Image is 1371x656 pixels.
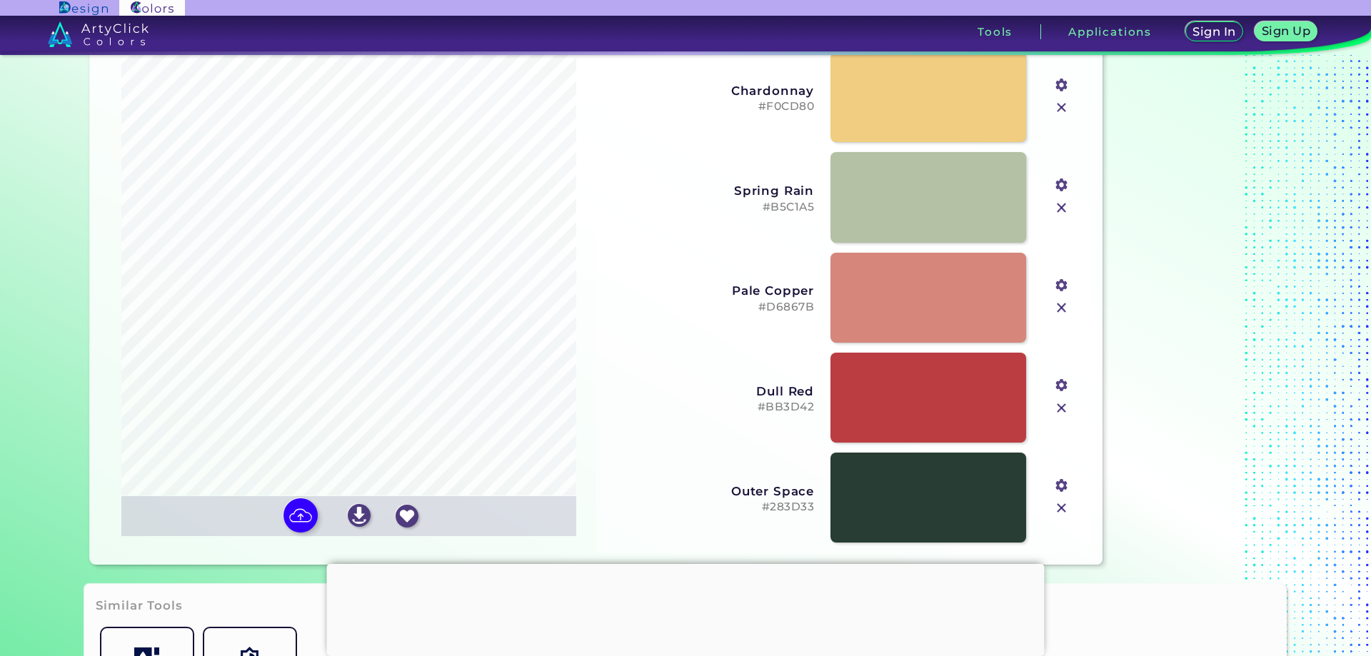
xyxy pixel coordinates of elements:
img: icon picture [283,498,318,533]
h3: Outer Space [608,484,815,498]
img: icon_favourite_white.svg [396,505,418,528]
h5: #B5C1A5 [608,201,815,214]
img: icon_close.svg [1053,198,1071,217]
h5: #F0CD80 [608,100,815,113]
img: icon_close.svg [1053,99,1071,117]
img: icon_close.svg [1053,499,1071,518]
img: ArtyClick Design logo [59,1,107,15]
h3: Pale Copper [608,283,815,298]
h3: Dull Red [608,384,815,398]
h3: Spring Rain [608,183,815,198]
h3: Chardonnay [608,84,815,98]
a: Sign Up [1255,21,1317,41]
h3: Tools [978,26,1013,37]
img: icon_close.svg [1053,399,1071,418]
h3: Similar Tools [96,597,183,615]
img: icon_download_white.svg [348,504,371,527]
h5: #BB3D42 [608,400,815,414]
h5: #283D33 [608,500,815,514]
img: icon_close.svg [1053,298,1071,317]
h5: Sign Up [1262,25,1310,36]
h5: #D6867B [608,301,815,314]
h3: Applications [1068,26,1152,37]
iframe: Advertisement [327,564,1045,652]
h5: Sign In [1192,26,1235,37]
a: Sign In [1185,21,1244,41]
img: logo_artyclick_colors_white.svg [48,21,149,47]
